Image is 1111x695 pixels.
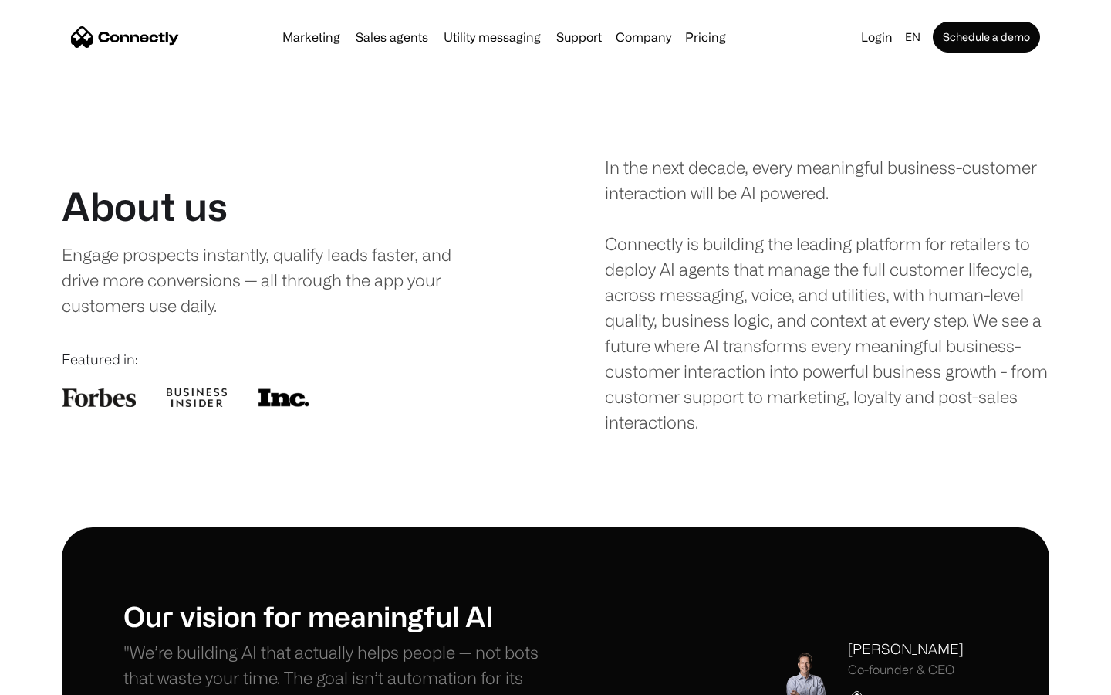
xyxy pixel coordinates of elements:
div: Co-founder & CEO [848,663,964,677]
aside: Language selected: English [15,666,93,690]
div: Engage prospects instantly, qualify leads faster, and drive more conversions — all through the ap... [62,242,484,318]
div: en [905,26,920,48]
h1: Our vision for meaningful AI [123,599,555,632]
a: Utility messaging [437,31,547,43]
a: Support [550,31,608,43]
a: Pricing [679,31,732,43]
a: Login [855,26,899,48]
a: Marketing [276,31,346,43]
a: Sales agents [350,31,434,43]
div: Company [616,26,671,48]
div: Featured in: [62,349,506,370]
ul: Language list [31,668,93,690]
div: [PERSON_NAME] [848,639,964,659]
div: In the next decade, every meaningful business-customer interaction will be AI powered. Connectly ... [605,154,1049,435]
a: Schedule a demo [933,22,1040,53]
h1: About us [62,183,228,229]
